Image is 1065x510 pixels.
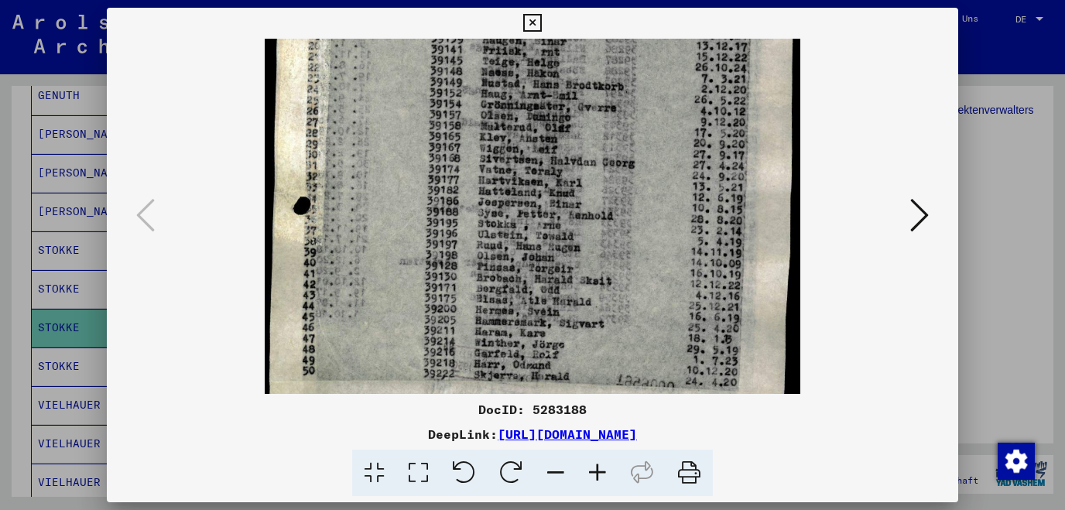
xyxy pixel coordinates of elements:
[107,400,959,419] div: DocID: 5283188
[998,443,1035,480] img: Zustimmung ändern
[498,426,637,442] a: [URL][DOMAIN_NAME]
[107,425,959,443] div: DeepLink:
[997,442,1034,479] div: Zustimmung ändern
